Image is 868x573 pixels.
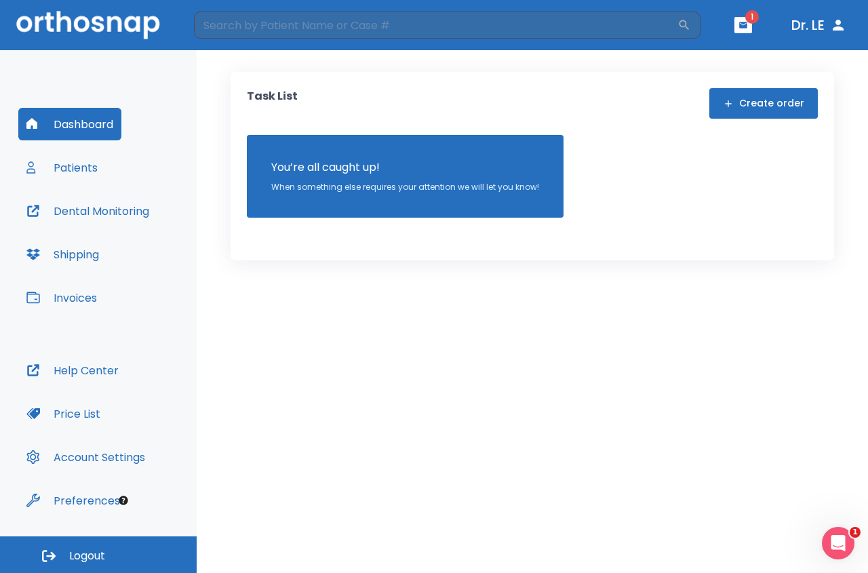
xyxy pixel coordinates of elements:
[18,281,105,314] button: Invoices
[247,88,298,119] p: Task List
[786,13,852,37] button: Dr. LE
[69,549,105,564] span: Logout
[18,108,121,140] button: Dashboard
[18,238,107,271] button: Shipping
[117,494,130,507] div: Tooltip anchor
[271,159,539,176] p: You’re all caught up!
[18,397,108,430] button: Price List
[18,354,127,387] button: Help Center
[850,527,861,538] span: 1
[745,10,759,24] span: 1
[271,181,539,193] p: When something else requires your attention we will let you know!
[18,195,157,227] button: Dental Monitoring
[18,151,106,184] button: Patients
[16,11,160,39] img: Orthosnap
[194,12,677,39] input: Search by Patient Name or Case #
[822,527,854,559] iframe: Intercom live chat
[18,441,153,473] button: Account Settings
[709,88,818,119] button: Create order
[18,484,128,517] button: Preferences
